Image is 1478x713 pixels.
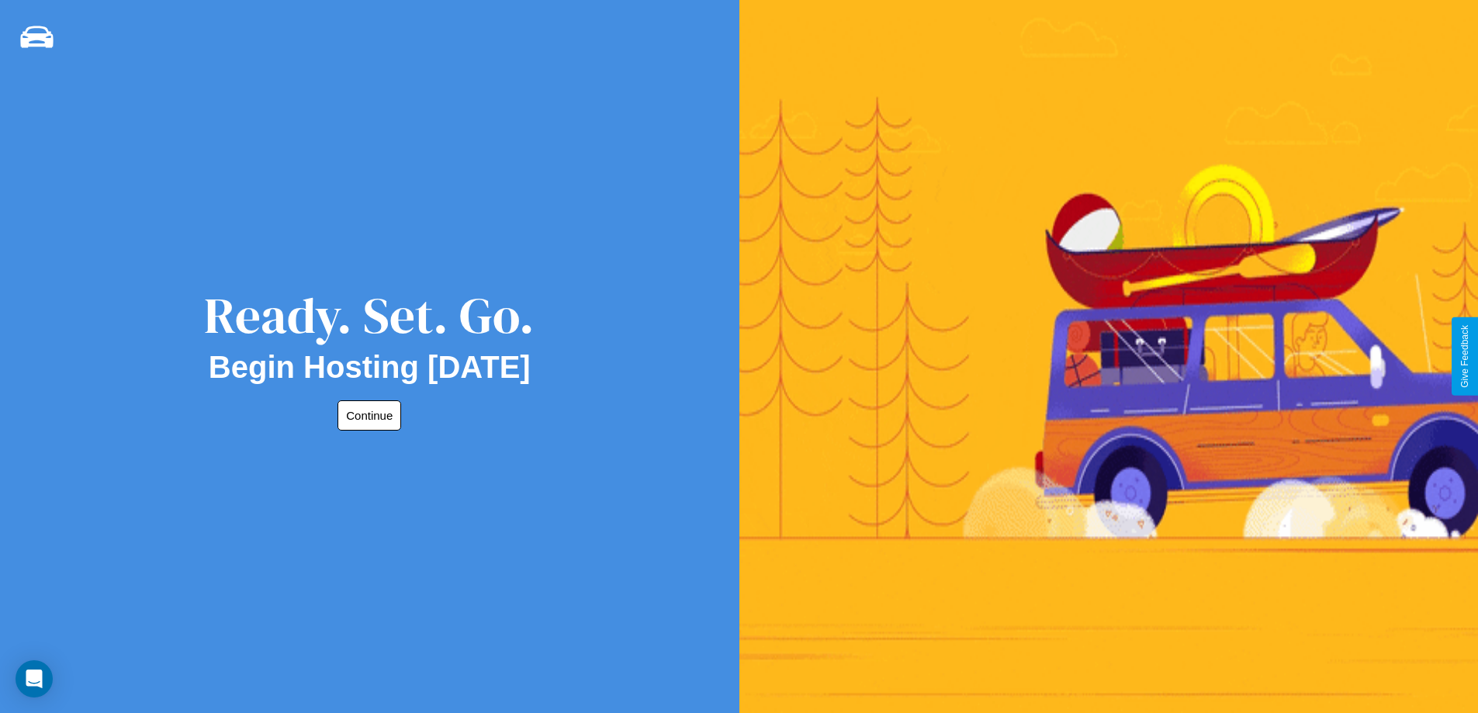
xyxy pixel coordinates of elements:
[337,400,401,431] button: Continue
[204,281,535,350] div: Ready. Set. Go.
[209,350,531,385] h2: Begin Hosting [DATE]
[16,660,53,697] div: Open Intercom Messenger
[1459,325,1470,388] div: Give Feedback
